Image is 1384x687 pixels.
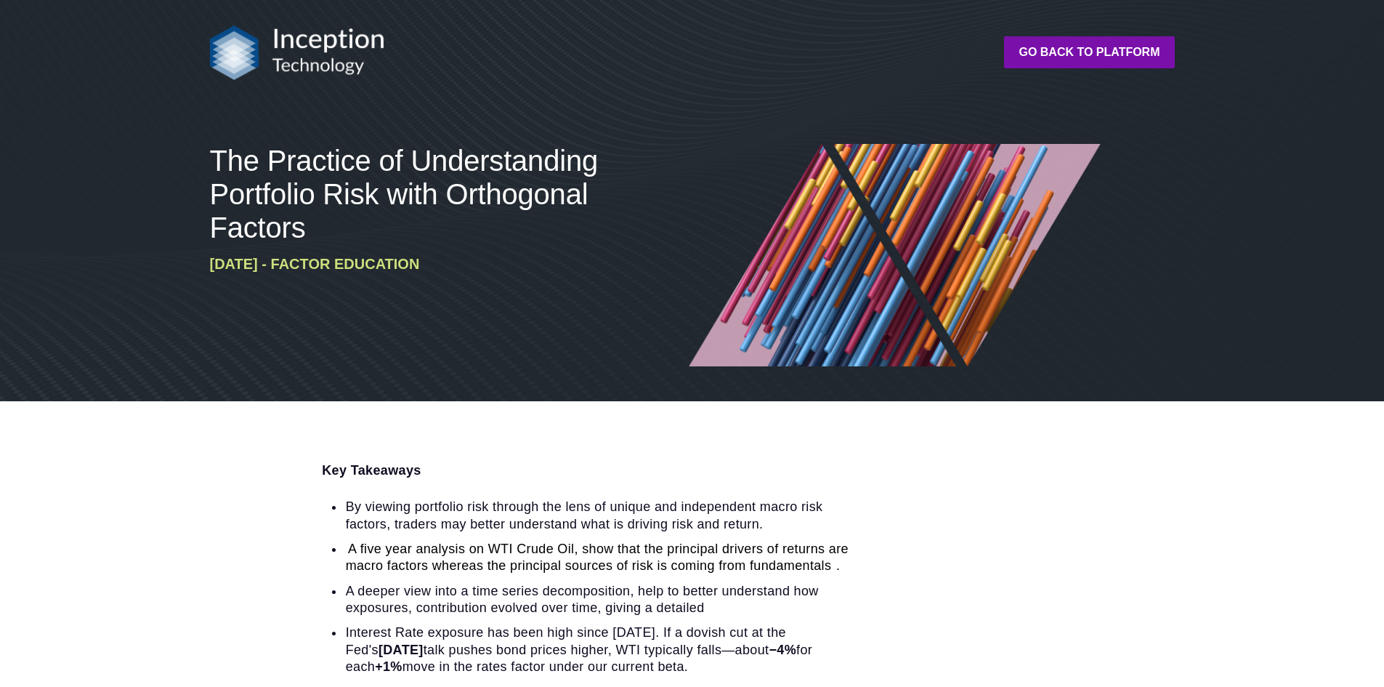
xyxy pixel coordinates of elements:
span: The Practice of Understanding Portfolio Risk with Orthogonal Factors [210,145,599,244]
li: Interest Rate exposure has been high since [DATE]. If a dovish cut at the Fed's talk pushes bond ... [344,624,862,675]
li: By viewing portfolio risk through the lens of unique and independent macro risk factors, traders ... [344,499,862,533]
strong: Go back to platform [1019,46,1160,58]
mark: A five year analysis on WTI Crude Oil, show that the principal drivers of returns are macro facto... [346,539,849,576]
strong: +1% [375,659,402,674]
strong: [DATE] [379,643,424,657]
a: Go back to platform [1004,36,1174,68]
h6: [DATE] - Factor Education [210,256,605,273]
li: A deeper view into a time series decomposition, help to better understand how exposures, contribu... [344,583,862,617]
strong: Key Takeaways [322,463,421,478]
strong: −4% [769,643,796,657]
mark: . [834,556,843,576]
